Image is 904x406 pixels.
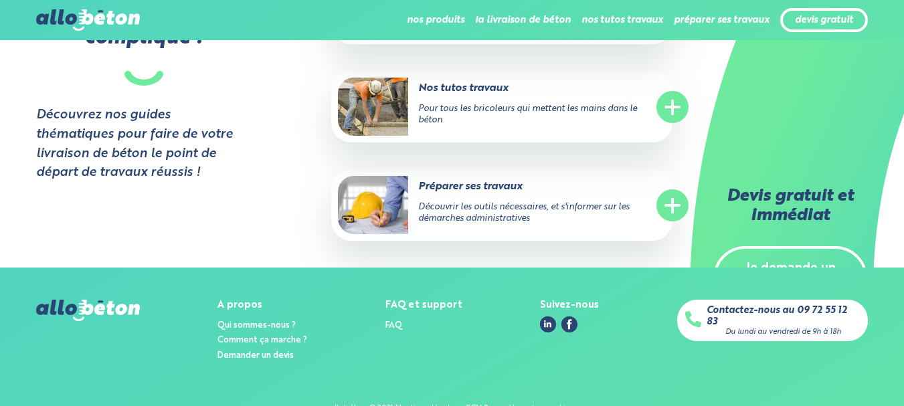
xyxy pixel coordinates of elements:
a: devis gratuit [795,15,853,26]
li: nos tutos travaux [581,4,663,36]
img: allobéton [36,9,139,31]
span: Pour tous les bricoleurs qui mettent les mains dans le béton [418,104,637,124]
img: allobéton [36,300,139,321]
img: Préparer ses travaux [338,176,408,234]
li: nos produits [407,4,464,36]
div: A propos [217,300,307,311]
a: FAQ [385,321,402,330]
img: Nos tutos travaux [338,78,408,136]
div: Du lundi au vendredi de 9h à 18h [725,328,841,336]
a: Contactez-nous au 09 72 55 12 83 [707,305,860,327]
li: préparer ses travaux [674,4,770,36]
span: Découvrir les outils nécessaires, et s'informer sur les démarches administratives [418,203,630,223]
strong: Découvrez nos guides thématiques pour faire de votre livraison de béton le point de départ de tra... [36,106,251,183]
li: la livraison de béton [475,4,571,36]
div: FAQ et support [385,300,462,311]
a: Qui sommes-nous ? [217,321,296,330]
a: Demander un devis [217,351,294,360]
div: Suivez-nous [540,300,599,311]
p: Nos tutos travaux [338,81,612,96]
a: Comment ça marche ? [217,336,307,344]
p: Préparer ses travaux [338,179,612,194]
